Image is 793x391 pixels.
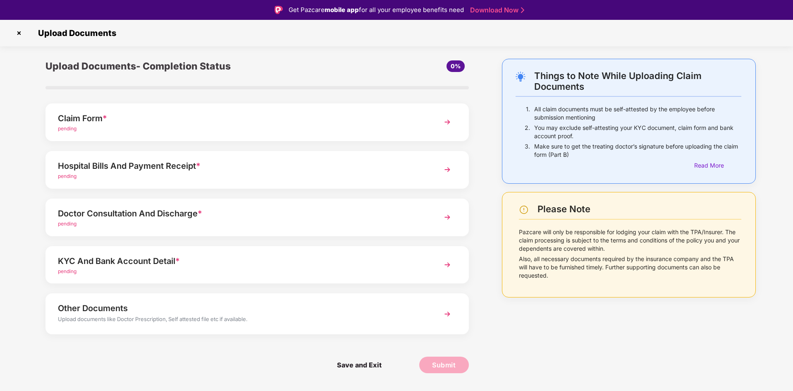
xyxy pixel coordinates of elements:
img: svg+xml;base64,PHN2ZyBpZD0iV2FybmluZ18tXzI0eDI0IiBkYXRhLW5hbWU9Ildhcm5pbmcgLSAyNHgyNCIgeG1sbnM9Im... [519,205,529,215]
div: Other Documents [58,302,423,315]
button: Submit [419,357,469,373]
img: svg+xml;base64,PHN2ZyBpZD0iTmV4dCIgeG1sbnM9Imh0dHA6Ly93d3cudzMub3JnLzIwMDAvc3ZnIiB3aWR0aD0iMzYiIG... [440,115,455,130]
p: Also, all necessary documents required by the insurance company and the TPA will have to be furni... [519,255,741,280]
img: svg+xml;base64,PHN2ZyBpZD0iTmV4dCIgeG1sbnM9Imh0dHA6Ly93d3cudzMub3JnLzIwMDAvc3ZnIiB3aWR0aD0iMzYiIG... [440,162,455,177]
p: All claim documents must be self-attested by the employee before submission mentioning [534,105,741,122]
div: Doctor Consultation And Discharge [58,207,423,220]
strong: mobile app [325,6,359,14]
p: 2. [525,124,530,140]
p: Pazcare will only be responsible for lodging your claim with the TPA/Insurer. The claim processin... [519,228,741,253]
span: pending [58,221,76,227]
p: You may exclude self-attesting your KYC document, claim form and bank account proof. [534,124,741,140]
p: 3. [525,142,530,159]
div: Read More [694,161,741,170]
div: Hospital Bills And Payment Receipt [58,159,423,173]
span: pending [58,173,76,179]
span: Upload Documents [30,28,120,38]
p: 1. [526,105,530,122]
img: svg+xml;base64,PHN2ZyBpZD0iQ3Jvc3MtMzJ4MzIiIHhtbG5zPSJodHRwOi8vd3d3LnczLm9yZy8yMDAwL3N2ZyIgd2lkdG... [12,26,26,40]
div: Upload documents like Doctor Prescription, Self attested file etc if available. [58,315,423,326]
div: Please Note [537,204,741,215]
div: KYC And Bank Account Detail [58,254,423,268]
img: svg+xml;base64,PHN2ZyB4bWxucz0iaHR0cDovL3d3dy53My5vcmcvMjAwMC9zdmciIHdpZHRoPSIyNC4wOTMiIGhlaWdodD... [516,72,525,82]
a: Download Now [470,6,522,14]
img: svg+xml;base64,PHN2ZyBpZD0iTmV4dCIgeG1sbnM9Imh0dHA6Ly93d3cudzMub3JnLzIwMDAvc3ZnIiB3aWR0aD0iMzYiIG... [440,210,455,225]
div: Upload Documents- Completion Status [45,59,328,74]
span: 0% [451,62,461,70]
div: Claim Form [58,112,423,125]
span: pending [58,268,76,274]
img: svg+xml;base64,PHN2ZyBpZD0iTmV4dCIgeG1sbnM9Imh0dHA6Ly93d3cudzMub3JnLzIwMDAvc3ZnIiB3aWR0aD0iMzYiIG... [440,257,455,272]
img: Stroke [521,6,524,14]
span: pending [58,125,76,132]
div: Things to Note While Uploading Claim Documents [534,70,741,92]
img: Logo [275,6,283,14]
img: svg+xml;base64,PHN2ZyBpZD0iTmV4dCIgeG1sbnM9Imh0dHA6Ly93d3cudzMub3JnLzIwMDAvc3ZnIiB3aWR0aD0iMzYiIG... [440,307,455,321]
span: Save and Exit [329,357,390,373]
p: Make sure to get the treating doctor’s signature before uploading the claim form (Part B) [534,142,741,159]
div: Get Pazcare for all your employee benefits need [289,5,464,15]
